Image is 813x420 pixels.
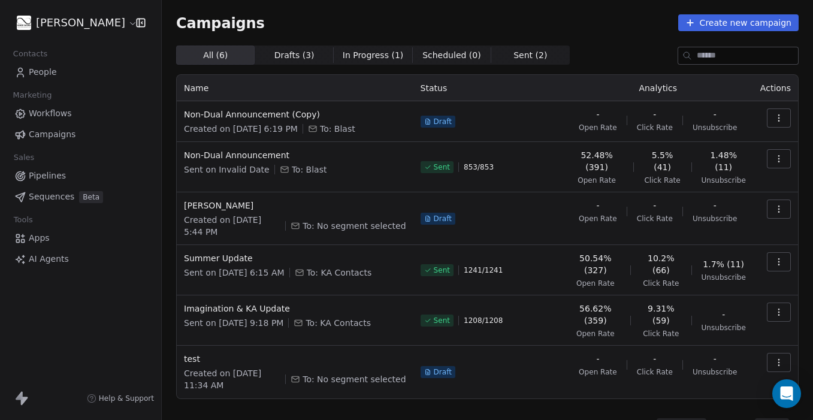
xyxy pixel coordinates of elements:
span: Beta [79,191,103,203]
span: To: KA Contacts [306,317,371,329]
span: Help & Support [99,394,154,403]
span: Unsubscribe [693,367,737,377]
a: Help & Support [87,394,154,403]
a: Campaigns [10,125,152,144]
span: Unsubscribe [702,176,746,185]
span: To: Blast [292,164,327,176]
span: - [653,353,656,365]
span: Created on [DATE] 11:34 AM [184,367,280,391]
span: Draft [434,214,452,223]
span: People [29,66,57,78]
span: - [596,200,599,211]
span: To: Blast [320,123,355,135]
span: - [714,108,717,120]
span: Unsubscribe [693,214,737,223]
span: Campaigns [176,14,265,31]
a: SequencesBeta [10,187,152,207]
span: Apps [29,232,50,244]
span: Sequences [29,191,74,203]
a: Pipelines [10,166,152,186]
span: 56.62% (359) [570,303,621,327]
span: Click Rate [637,123,673,132]
span: Contacts [8,45,53,63]
span: - [596,108,599,120]
span: Unsubscribe [702,323,746,333]
span: 50.54% (327) [570,252,621,276]
span: - [596,353,599,365]
span: Unsubscribe [693,123,737,132]
span: Campaigns [29,128,75,141]
span: 1.48% (11) [702,149,746,173]
span: - [653,200,656,211]
span: To: KA Contacts [307,267,372,279]
span: Non-Dual Announcement (Copy) [184,108,406,120]
th: Actions [753,75,798,101]
span: Sent ( 2 ) [513,49,547,62]
span: 10.2% (66) [640,252,682,276]
span: Open Rate [578,176,616,185]
span: 853 / 853 [464,162,494,172]
span: Summer Update [184,252,406,264]
span: Workflows [29,107,72,120]
span: 1.7% (11) [703,258,744,270]
span: Open Rate [579,123,617,132]
button: Create new campaign [678,14,799,31]
span: - [722,309,725,321]
span: Created on [DATE] 5:44 PM [184,214,280,238]
span: Sales [8,149,40,167]
span: Open Rate [579,214,617,223]
span: Tools [8,211,38,229]
span: Sent [434,316,450,325]
span: - [714,200,717,211]
span: Draft [434,367,452,377]
span: 1241 / 1241 [464,265,503,275]
span: - [714,353,717,365]
span: Imagination & KA Update [184,303,406,315]
span: - [653,108,656,120]
span: In Progress ( 1 ) [343,49,404,62]
a: Workflows [10,104,152,123]
span: Draft [434,117,452,126]
span: To: No segment selected [303,220,406,232]
span: Non-Dual Announcement [184,149,406,161]
a: People [10,62,152,82]
span: Open Rate [579,367,617,377]
span: Click Rate [643,329,679,339]
span: Pipelines [29,170,66,182]
span: Sent on [DATE] 9:18 PM [184,317,283,329]
span: Click Rate [644,176,680,185]
span: Created on [DATE] 6:19 PM [184,123,298,135]
span: Click Rate [637,214,673,223]
a: AI Agents [10,249,152,269]
div: Open Intercom Messenger [772,379,801,408]
th: Analytics [563,75,753,101]
span: Sent [434,162,450,172]
span: To: No segment selected [303,373,406,385]
span: Click Rate [637,367,673,377]
span: Marketing [8,86,57,104]
th: Status [413,75,563,101]
span: Scheduled ( 0 ) [422,49,481,62]
span: Sent on [DATE] 6:15 AM [184,267,285,279]
span: Open Rate [576,329,615,339]
span: 52.48% (391) [570,149,624,173]
span: test [184,353,406,365]
button: [PERSON_NAME] [14,13,128,33]
span: [PERSON_NAME] [184,200,406,211]
span: 9.31% (59) [640,303,682,327]
span: Unsubscribe [702,273,746,282]
span: Click Rate [643,279,679,288]
th: Name [177,75,413,101]
span: AI Agents [29,253,69,265]
span: 5.5% (41) [643,149,682,173]
span: Open Rate [576,279,615,288]
span: [PERSON_NAME] [36,15,125,31]
span: Sent on Invalid Date [184,164,270,176]
span: Sent [434,265,450,275]
a: Apps [10,228,152,248]
span: Drafts ( 3 ) [274,49,315,62]
img: Black%20and%20Grey%20Infinity%20Digital%20Studio%20Logo%20(2).png [17,16,31,30]
span: 1208 / 1208 [464,316,503,325]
